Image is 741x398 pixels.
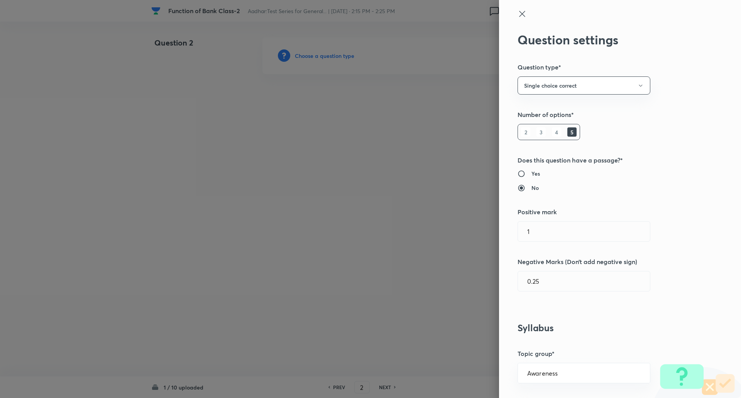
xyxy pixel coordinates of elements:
[518,76,650,95] button: Single choice correct
[518,156,697,165] h5: Does this question have a passage?*
[518,63,697,72] h5: Question type*
[518,32,697,47] h2: Question settings
[552,127,561,137] h6: 4
[518,257,697,266] h5: Negative Marks (Don’t add negative sign)
[518,110,697,119] h5: Number of options*
[518,222,650,241] input: Positive marks
[518,322,697,334] h3: Syllabus
[518,207,697,217] h5: Positive mark
[567,127,577,137] h6: 5
[518,349,697,358] h5: Topic group*
[527,369,641,377] input: Select a topic group
[536,127,546,137] h6: 3
[518,271,650,291] input: Negative marks
[521,127,530,137] h6: 2
[646,373,647,374] button: Open
[531,169,540,178] h6: Yes
[531,184,539,192] h6: No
